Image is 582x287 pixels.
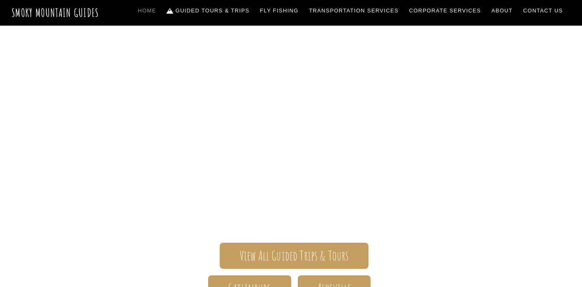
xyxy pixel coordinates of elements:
[240,251,349,260] span: View All Guided Trips & Tours
[520,2,566,19] a: Contact Us
[52,113,531,154] span: Smoky Mountain Guides
[12,6,99,19] a: Smoky Mountain Guides
[257,2,302,19] a: Fly Fishing
[220,243,368,269] a: View All Guided Trips & Tours
[406,2,485,19] a: Corporate Services
[164,2,253,19] a: Guided Tours & Trips
[306,2,401,19] a: Transportation Services
[135,2,159,19] a: Home
[488,2,516,19] a: About
[52,154,531,218] span: The ONLY one-stop, full Service Guide Company for the Gatlinburg and [GEOGRAPHIC_DATA] side of th...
